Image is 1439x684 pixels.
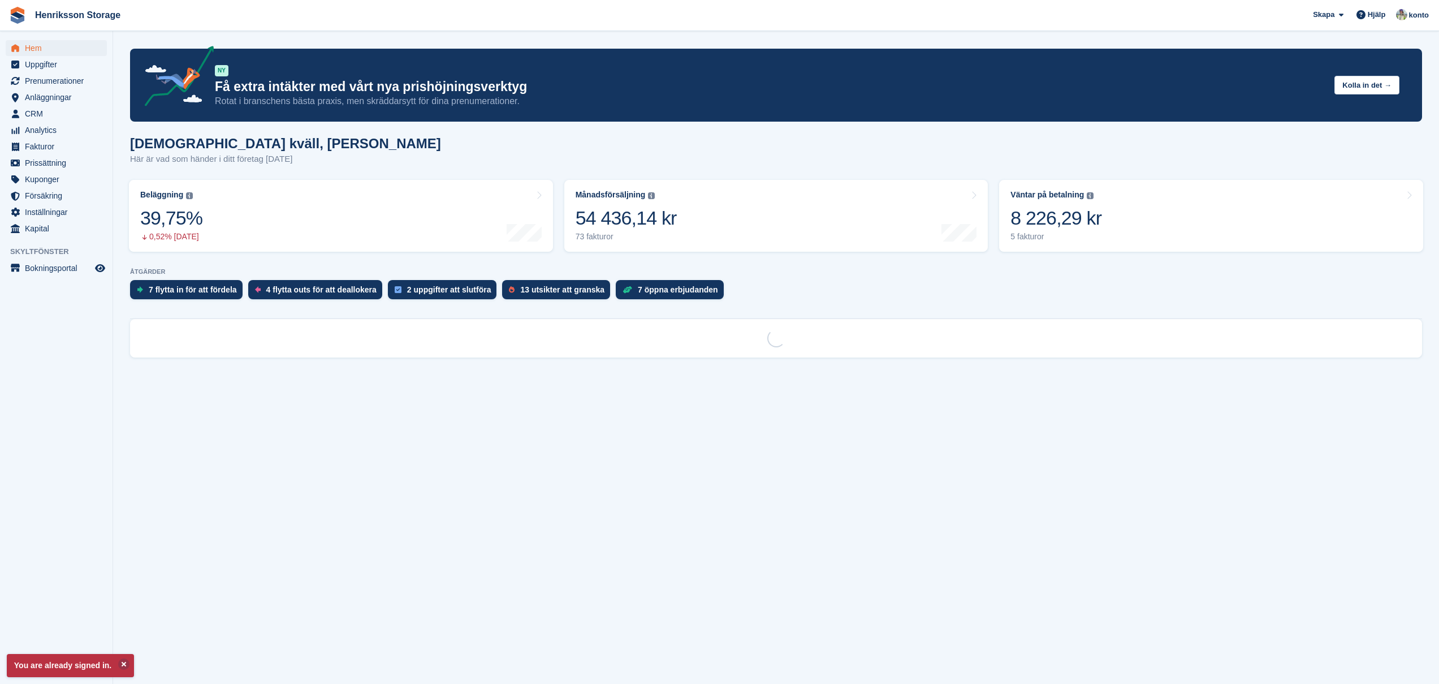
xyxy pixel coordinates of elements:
[25,171,93,187] span: Kuponger
[93,261,107,275] a: Förhandsgranska butik
[140,232,202,242] div: 0,52% [DATE]
[6,171,107,187] a: menu
[140,207,202,230] div: 39,75%
[1010,190,1084,200] div: Väntar på betalning
[10,246,113,257] span: Skyltfönster
[6,40,107,56] a: menu
[502,280,616,305] a: 13 utsikter att granska
[6,155,107,171] a: menu
[6,73,107,89] a: menu
[6,221,107,236] a: menu
[638,285,718,294] div: 7 öppna erbjudanden
[25,188,93,204] span: Försäkring
[25,260,93,276] span: Bokningsportal
[576,207,677,230] div: 54 436,14 kr
[25,155,93,171] span: Prissättning
[6,57,107,72] a: menu
[564,180,988,252] a: Månadsförsäljning 54 436,14 kr 73 fakturor
[215,65,228,76] div: NY
[130,268,1422,276] p: ÅTGÄRDER
[1368,9,1386,20] span: Hjälp
[130,136,441,151] h1: [DEMOGRAPHIC_DATA] kväll, [PERSON_NAME]
[149,285,237,294] div: 7 flytta in för att fördela
[7,654,134,677] p: You are already signed in.
[407,285,491,294] div: 2 uppgifter att slutföra
[130,280,248,305] a: 7 flytta in för att fördela
[31,6,125,24] a: Henriksson Storage
[520,285,604,294] div: 13 utsikter att granska
[25,204,93,220] span: Inställningar
[215,79,1325,95] p: Få extra intäkter med vårt nya prishöjningsverktyg
[25,89,93,105] span: Anläggningar
[1087,192,1094,199] img: icon-info-grey-7440780725fd019a000dd9b08b2336e03edf1995a4989e88bcd33f0948082b44.svg
[6,260,107,276] a: meny
[140,190,183,200] div: Beläggning
[6,188,107,204] a: menu
[25,40,93,56] span: Hem
[266,285,377,294] div: 4 flytta outs för att deallokera
[135,46,214,110] img: price-adjustments-announcement-icon-8257ccfd72463d97f412b2fc003d46551f7dbcb40ab6d574587a9cd5c0d94...
[130,153,441,166] p: Här är vad som händer i ditt företag [DATE]
[25,57,93,72] span: Uppgifter
[395,286,401,293] img: task-75834270c22a3079a89374b754ae025e5fb1db73e45f91037f5363f120a921f8.svg
[6,122,107,138] a: menu
[616,280,729,305] a: 7 öppna erbjudanden
[1010,207,1101,230] div: 8 226,29 kr
[186,192,193,199] img: icon-info-grey-7440780725fd019a000dd9b08b2336e03edf1995a4989e88bcd33f0948082b44.svg
[25,139,93,154] span: Fakturor
[1010,232,1101,242] div: 5 fakturor
[509,286,515,293] img: prospect-51fa495bee0391a8d652442698ab0144808aea92771e9ea1ae160a38d050c398.svg
[388,280,503,305] a: 2 uppgifter att slutföra
[25,221,93,236] span: Kapital
[248,280,388,305] a: 4 flytta outs för att deallokera
[255,286,261,293] img: move_outs_to_deallocate_icon-f764333ba52eb49d3ac5e1228854f67142a1ed5810a6f6cc68b1a99e826820c5.svg
[6,204,107,220] a: menu
[6,139,107,154] a: menu
[129,180,553,252] a: Beläggning 39,75% 0,52% [DATE]
[25,122,93,138] span: Analytics
[1313,9,1334,20] span: Skapa
[576,232,677,242] div: 73 fakturor
[648,192,655,199] img: icon-info-grey-7440780725fd019a000dd9b08b2336e03edf1995a4989e88bcd33f0948082b44.svg
[999,180,1423,252] a: Väntar på betalning 8 226,29 kr 5 fakturor
[576,190,646,200] div: Månadsförsäljning
[137,286,143,293] img: move_ins_to_allocate_icon-fdf77a2bb77ea45bf5b3d319d69a93e2d87916cf1d5bf7949dd705db3b84f3ca.svg
[6,89,107,105] a: menu
[9,7,26,24] img: stora-icon-8386f47178a22dfd0bd8f6a31ec36ba5ce8667c1dd55bd0f319d3a0aa187defe.svg
[25,106,93,122] span: CRM
[215,95,1325,107] p: Rotat i branschens bästa praxis, men skräddarsytt för dina prenumerationer.
[1409,10,1429,21] span: konto
[623,286,632,294] img: deal-1b604bf984904fb50ccaf53a9ad4b4a5d6e5aea283cecdc64d6e3604feb123c2.svg
[1334,76,1399,94] button: Kolla in det →
[6,106,107,122] a: menu
[25,73,93,89] span: Prenumerationer
[1396,9,1407,20] img: Daniel Axberg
